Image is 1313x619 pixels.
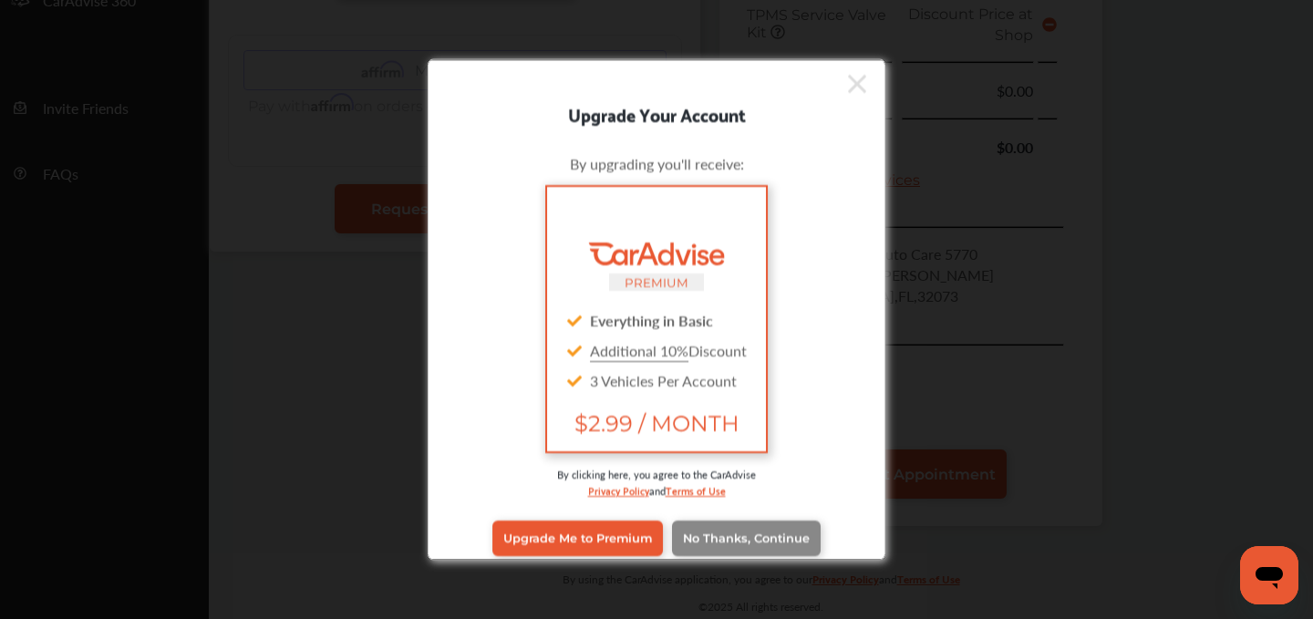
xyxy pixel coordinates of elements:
[562,409,751,436] span: $2.99 / MONTH
[683,531,810,545] span: No Thanks, Continue
[666,480,726,498] a: Terms of Use
[456,466,857,516] div: By clicking here, you agree to the CarAdvise and
[590,309,713,330] strong: Everything in Basic
[429,98,884,128] div: Upgrade Your Account
[562,365,751,395] div: 3 Vehicles Per Account
[672,521,821,555] a: No Thanks, Continue
[456,152,857,173] div: By upgrading you'll receive:
[588,480,649,498] a: Privacy Policy
[590,339,747,360] span: Discount
[503,531,652,545] span: Upgrade Me to Premium
[590,339,688,360] u: Additional 10%
[1240,546,1298,604] iframe: Button to launch messaging window
[492,521,663,555] a: Upgrade Me to Premium
[625,274,688,289] small: PREMIUM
